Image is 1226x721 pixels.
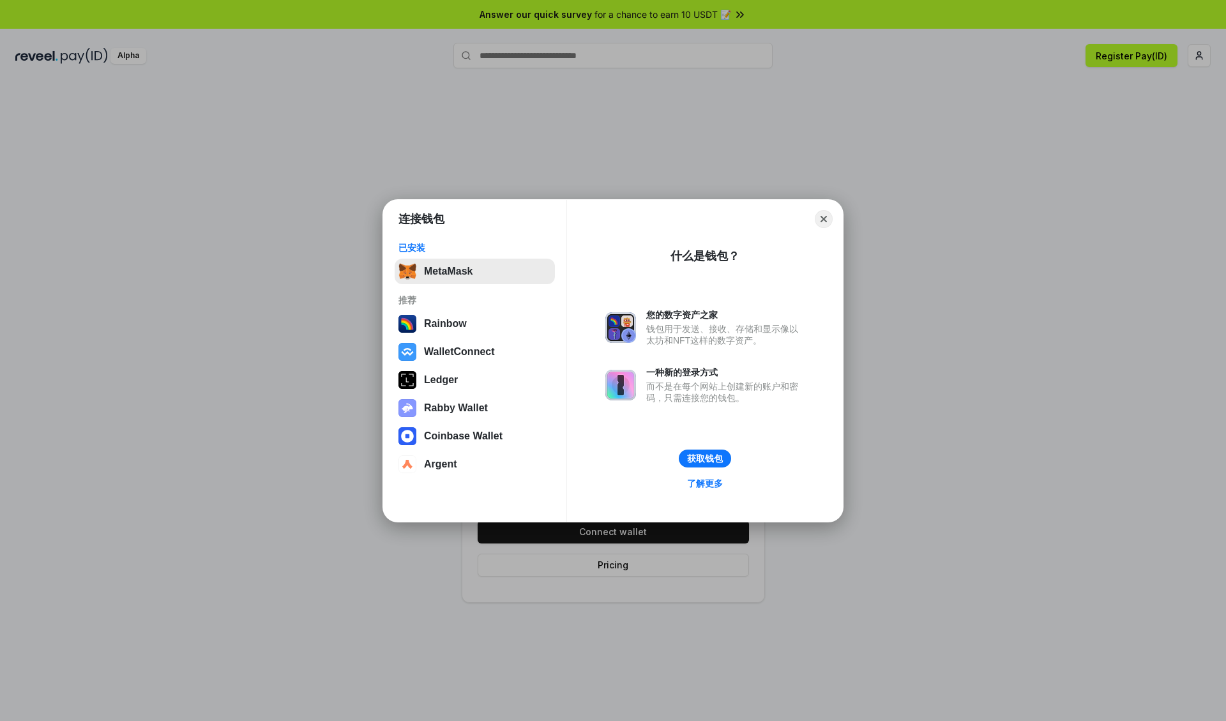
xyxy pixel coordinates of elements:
[398,427,416,445] img: svg+xml,%3Csvg%20width%3D%2228%22%20height%3D%2228%22%20viewBox%3D%220%200%2028%2028%22%20fill%3D...
[395,311,555,337] button: Rainbow
[424,430,503,442] div: Coinbase Wallet
[398,455,416,473] img: svg+xml,%3Csvg%20width%3D%2228%22%20height%3D%2228%22%20viewBox%3D%220%200%2028%2028%22%20fill%3D...
[398,343,416,361] img: svg+xml,%3Csvg%20width%3D%2228%22%20height%3D%2228%22%20viewBox%3D%220%200%2028%2028%22%20fill%3D...
[424,346,495,358] div: WalletConnect
[424,318,467,330] div: Rainbow
[395,423,555,449] button: Coinbase Wallet
[679,475,730,492] a: 了解更多
[398,399,416,417] img: svg+xml,%3Csvg%20xmlns%3D%22http%3A%2F%2Fwww.w3.org%2F2000%2Fsvg%22%20fill%3D%22none%22%20viewBox...
[398,262,416,280] img: svg+xml,%3Csvg%20fill%3D%22none%22%20height%3D%2233%22%20viewBox%3D%220%200%2035%2033%22%20width%...
[646,309,805,321] div: 您的数字资产之家
[687,453,723,464] div: 获取钱包
[398,294,551,306] div: 推荐
[670,248,739,264] div: 什么是钱包？
[605,370,636,400] img: svg+xml,%3Csvg%20xmlns%3D%22http%3A%2F%2Fwww.w3.org%2F2000%2Fsvg%22%20fill%3D%22none%22%20viewBox...
[398,315,416,333] img: svg+xml,%3Csvg%20width%3D%22120%22%20height%3D%22120%22%20viewBox%3D%220%200%20120%20120%22%20fil...
[395,259,555,284] button: MetaMask
[605,312,636,343] img: svg+xml,%3Csvg%20xmlns%3D%22http%3A%2F%2Fwww.w3.org%2F2000%2Fsvg%22%20fill%3D%22none%22%20viewBox...
[424,459,457,470] div: Argent
[646,323,805,346] div: 钱包用于发送、接收、存储和显示像以太坊和NFT这样的数字资产。
[424,402,488,414] div: Rabby Wallet
[424,374,458,386] div: Ledger
[646,381,805,404] div: 而不是在每个网站上创建新的账户和密码，只需连接您的钱包。
[646,367,805,378] div: 一种新的登录方式
[815,210,833,228] button: Close
[398,211,444,227] h1: 连接钱包
[395,452,555,477] button: Argent
[687,478,723,489] div: 了解更多
[679,450,731,467] button: 获取钱包
[398,371,416,389] img: svg+xml,%3Csvg%20xmlns%3D%22http%3A%2F%2Fwww.w3.org%2F2000%2Fsvg%22%20width%3D%2228%22%20height%3...
[424,266,473,277] div: MetaMask
[395,339,555,365] button: WalletConnect
[398,242,551,254] div: 已安装
[395,367,555,393] button: Ledger
[395,395,555,421] button: Rabby Wallet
